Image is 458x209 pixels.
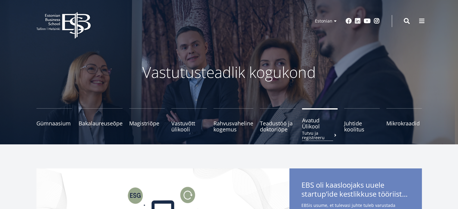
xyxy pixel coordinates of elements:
p: Vastutusteadlik kogukond [70,63,389,81]
a: Juhtide koolitus [344,108,380,132]
a: Vastuvõtt ülikooli [171,108,207,132]
a: Instagram [374,18,380,24]
a: Facebook [346,18,352,24]
a: Magistriõpe [129,108,165,132]
a: Mikrokraadid [386,108,422,132]
span: Magistriõpe [129,120,165,126]
a: Linkedin [355,18,361,24]
span: Vastuvõtt ülikooli [171,120,207,132]
span: Gümnaasium [36,120,72,126]
small: Tutvu ja registreeru [302,131,338,140]
a: Bakalaureuseõpe [79,108,123,132]
a: Gümnaasium [36,108,72,132]
span: Juhtide koolitus [344,120,380,132]
span: Avatud Ülikool [302,117,338,129]
span: EBS oli kaasloojaks uuele [301,180,410,200]
a: Avatud ÜlikoolTutvu ja registreeru [302,108,338,132]
a: Rahvusvaheline kogemus [213,108,253,132]
span: Mikrokraadid [386,120,422,126]
span: Rahvusvaheline kogemus [213,120,253,132]
span: Teadustöö ja doktoriõpe [260,120,295,132]
a: Youtube [364,18,371,24]
a: Teadustöö ja doktoriõpe [260,108,295,132]
span: startup’ide kestlikkuse tööriistakastile [301,189,410,198]
span: Bakalaureuseõpe [79,120,123,126]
